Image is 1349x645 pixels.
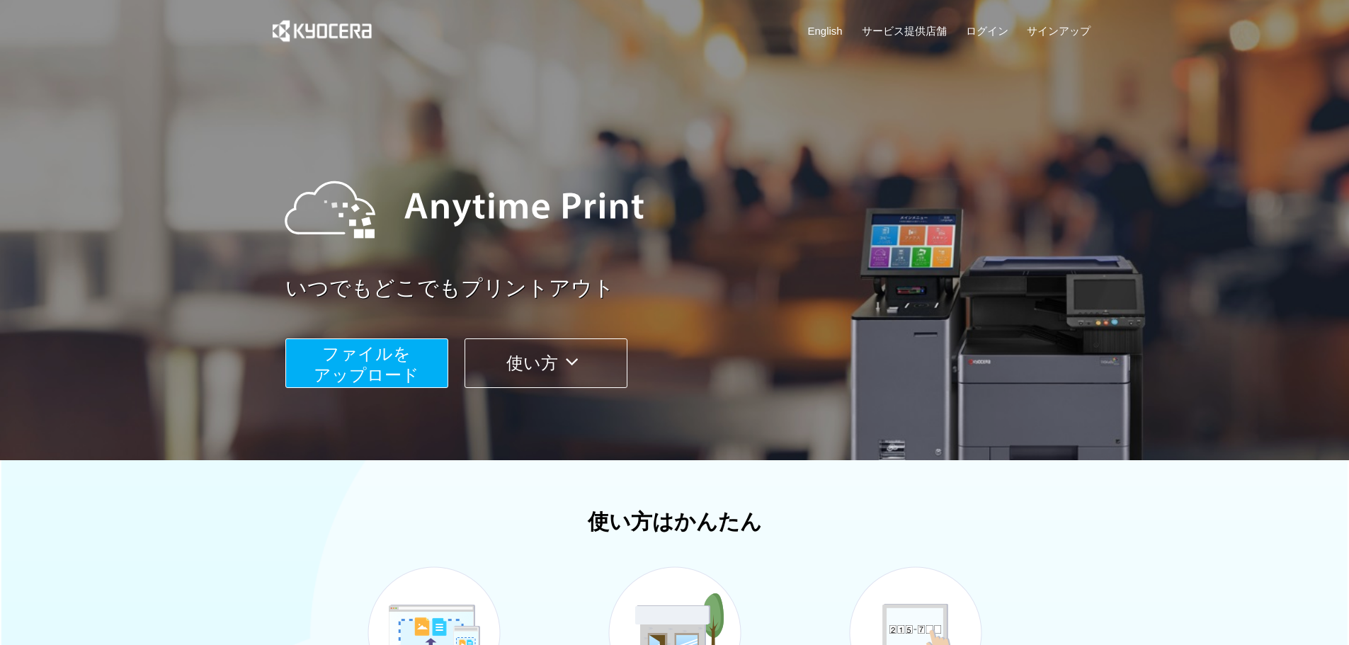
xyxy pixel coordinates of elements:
a: ログイン [966,23,1008,38]
button: ファイルを​​アップロード [285,338,448,388]
a: サインアップ [1027,23,1091,38]
a: いつでもどこでもプリントアウト [285,273,1100,304]
a: English [808,23,843,38]
button: 使い方 [465,338,627,388]
a: サービス提供店舗 [862,23,947,38]
span: ファイルを ​​アップロード [314,344,419,384]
